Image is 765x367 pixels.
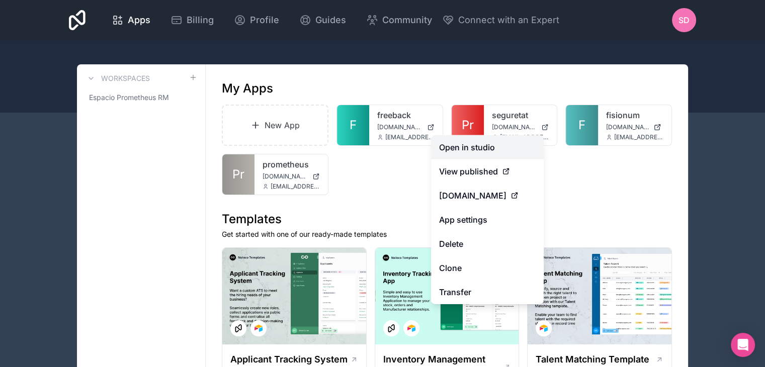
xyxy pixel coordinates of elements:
span: [EMAIL_ADDRESS][DOMAIN_NAME] [500,133,549,141]
a: prometheus [263,158,320,170]
a: fisionum [606,109,663,121]
h3: Workspaces [101,73,150,83]
span: Apps [128,13,150,27]
span: [EMAIL_ADDRESS][DOMAIN_NAME] [385,133,435,141]
div: Open Intercom Messenger [731,333,755,357]
span: F [578,117,585,133]
a: Guides [291,9,354,31]
a: F [566,105,598,145]
a: Community [358,9,440,31]
span: Espacio Prometheus RM [89,93,169,103]
h1: Applicant Tracking System [230,352,348,366]
span: Connect with an Expert [458,13,559,27]
a: Open in studio [431,135,544,159]
a: Espacio Prometheus RM [85,88,197,107]
img: Airtable Logo [407,324,415,332]
span: F [350,117,357,133]
span: [DOMAIN_NAME] [377,123,423,131]
span: Community [382,13,432,27]
span: View published [439,165,498,177]
img: Airtable Logo [540,324,548,332]
h1: Templates [222,211,672,227]
span: Pr [462,117,474,133]
span: [EMAIL_ADDRESS][DOMAIN_NAME] [614,133,663,141]
span: Profile [250,13,279,27]
a: Pr [222,154,254,195]
span: Billing [187,13,214,27]
a: Pr [452,105,484,145]
img: Airtable Logo [254,324,263,332]
a: Billing [162,9,222,31]
a: [DOMAIN_NAME] [263,172,320,180]
a: Profile [226,9,287,31]
a: Apps [104,9,158,31]
a: [DOMAIN_NAME] [606,123,663,131]
span: SD [678,14,690,26]
a: View published [431,159,544,183]
span: [DOMAIN_NAME] [439,190,506,202]
span: [DOMAIN_NAME] [263,172,308,180]
span: Pr [232,166,244,182]
a: App settings [431,208,544,232]
span: [EMAIL_ADDRESS][DOMAIN_NAME] [271,182,320,191]
button: Delete [431,232,544,256]
a: [DOMAIN_NAME] [431,183,544,208]
a: Transfer [431,280,544,304]
a: freeback [377,109,435,121]
h1: My Apps [222,80,273,97]
span: [DOMAIN_NAME] [492,123,538,131]
a: New App [222,105,328,146]
h1: Talent Matching Template [536,352,649,366]
a: [DOMAIN_NAME] [492,123,549,131]
a: Clone [431,256,544,280]
a: Workspaces [85,72,150,84]
span: [DOMAIN_NAME] [606,123,649,131]
p: Get started with one of our ready-made templates [222,229,672,239]
span: Guides [315,13,346,27]
a: F [337,105,369,145]
a: [DOMAIN_NAME] [377,123,435,131]
button: Connect with an Expert [442,13,559,27]
a: seguretat [492,109,549,121]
